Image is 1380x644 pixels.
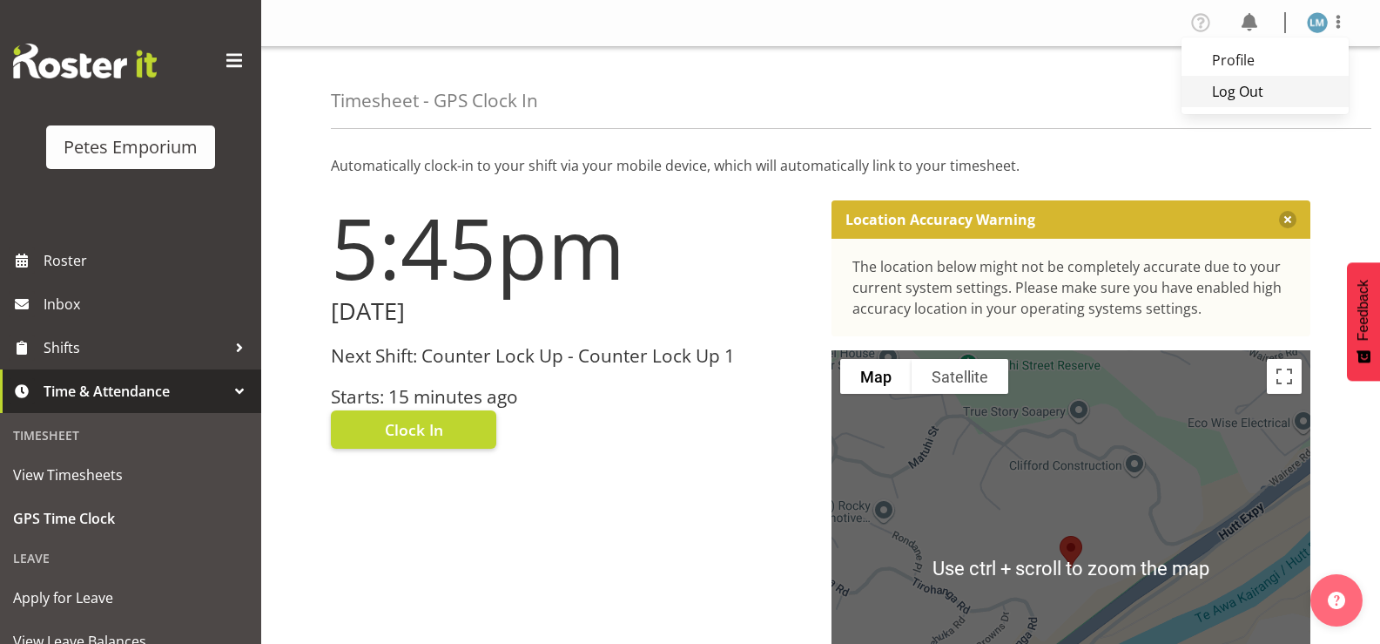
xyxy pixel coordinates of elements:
[331,387,811,407] h3: Starts: 15 minutes ago
[331,410,496,449] button: Clock In
[44,378,226,404] span: Time & Attendance
[1181,76,1349,107] a: Log Out
[4,540,257,576] div: Leave
[13,585,248,611] span: Apply for Leave
[13,462,248,488] span: View Timesheets
[1347,262,1380,381] button: Feedback - Show survey
[1279,211,1296,228] button: Close message
[331,346,811,366] h3: Next Shift: Counter Lock Up - Counter Lock Up 1
[13,44,157,78] img: Rosterit website logo
[1307,12,1328,33] img: lianne-morete5410.jpg
[845,211,1035,228] p: Location Accuracy Warning
[4,453,257,497] a: View Timesheets
[4,576,257,620] a: Apply for Leave
[852,256,1290,319] div: The location below might not be completely accurate due to your current system settings. Please m...
[4,417,257,453] div: Timesheet
[44,247,252,274] span: Roster
[64,134,198,160] div: Petes Emporium
[44,291,252,317] span: Inbox
[331,91,538,111] h4: Timesheet - GPS Clock In
[840,359,912,394] button: Show street map
[1356,280,1371,341] span: Feedback
[331,200,811,295] h1: 5:45pm
[4,497,257,540] a: GPS Time Clock
[1267,359,1302,394] button: Toggle fullscreen view
[44,335,226,361] span: Shifts
[385,418,443,441] span: Clock In
[331,155,1310,176] p: Automatically clock-in to your shift via your mobile device, which will automatically link to you...
[912,359,1008,394] button: Show satellite imagery
[331,298,811,325] h2: [DATE]
[13,505,248,532] span: GPS Time Clock
[1181,44,1349,76] a: Profile
[1328,592,1345,609] img: help-xxl-2.png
